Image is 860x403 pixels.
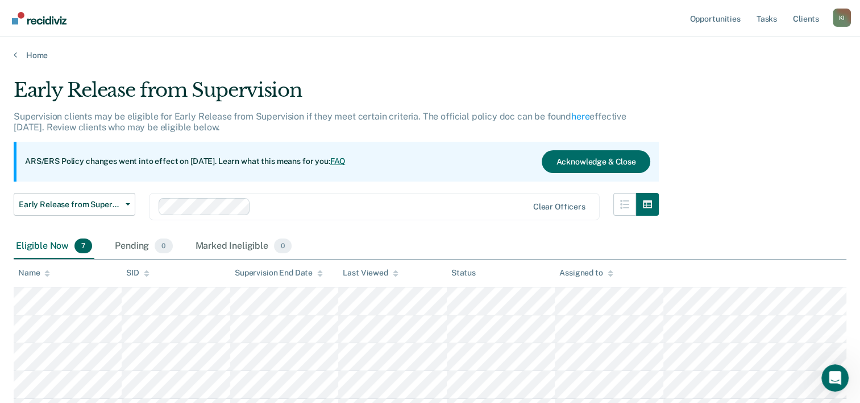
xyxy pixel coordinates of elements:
a: here [571,111,589,122]
div: SID [126,268,149,278]
button: Acknowledge & Close [542,150,650,173]
span: 0 [155,238,172,253]
div: Clear officers [533,202,585,212]
p: Supervision clients may be eligible for Early Release from Supervision if they meet certain crite... [14,111,626,133]
p: ARS/ERS Policy changes went into effect on [DATE]. Learn what this means for you: [25,156,346,167]
div: Pending0 [113,234,175,259]
div: Supervision End Date [235,268,323,278]
div: Status [451,268,476,278]
button: Profile dropdown button [833,9,851,27]
a: Home [14,50,846,60]
iframe: Intercom live chat [821,364,849,392]
div: K I [833,9,851,27]
span: 7 [74,238,92,253]
div: Marked Ineligible0 [193,234,294,259]
div: Last Viewed [343,268,398,278]
div: Early Release from Supervision [14,79,659,111]
span: 0 [274,238,292,253]
span: Early Release from Supervision [19,200,121,209]
button: Early Release from Supervision [14,193,135,216]
div: Assigned to [559,268,613,278]
div: Name [18,268,50,278]
a: FAQ [330,157,346,166]
div: Eligible Now7 [14,234,94,259]
img: Recidiviz [12,12,67,24]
